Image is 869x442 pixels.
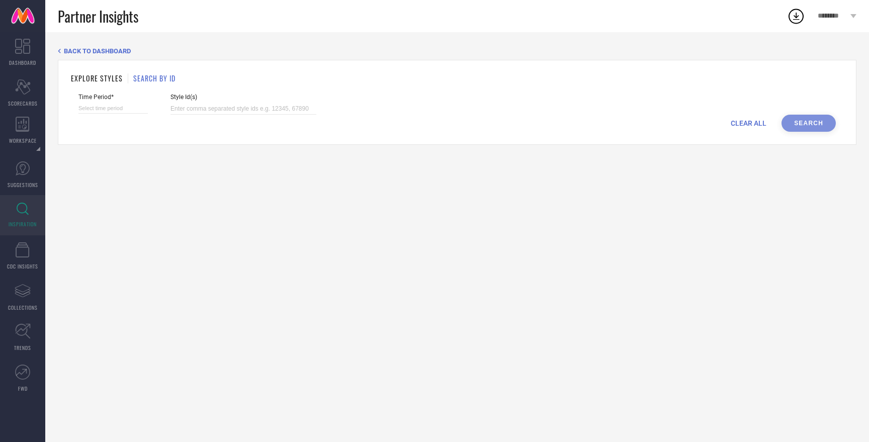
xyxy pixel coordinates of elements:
span: SUGGESTIONS [8,181,38,189]
div: Open download list [787,7,805,25]
span: CDC INSIGHTS [7,262,38,270]
input: Select time period [78,103,148,114]
input: Enter comma separated style ids e.g. 12345, 67890 [170,103,316,115]
span: BACK TO DASHBOARD [64,47,131,55]
span: TRENDS [14,344,31,351]
span: INSPIRATION [9,220,37,228]
h1: SEARCH BY ID [133,73,176,83]
span: COLLECTIONS [8,304,38,311]
h1: EXPLORE STYLES [71,73,123,83]
span: SCORECARDS [8,100,38,107]
div: Back TO Dashboard [58,47,856,55]
span: DASHBOARD [9,59,36,66]
span: CLEAR ALL [731,119,766,127]
span: Style Id(s) [170,94,316,101]
span: WORKSPACE [9,137,37,144]
span: Time Period* [78,94,148,101]
span: FWD [18,385,28,392]
span: Partner Insights [58,6,138,27]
